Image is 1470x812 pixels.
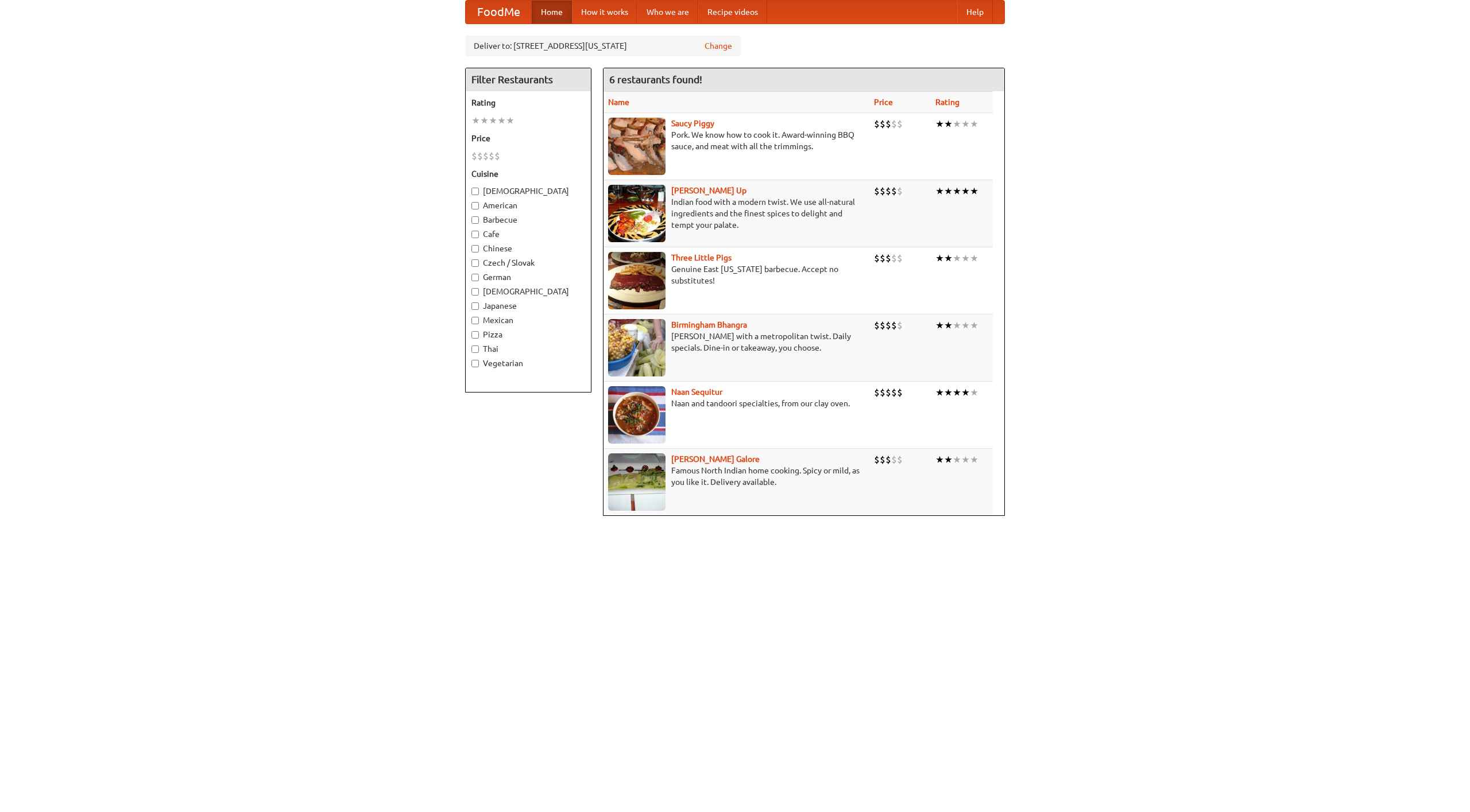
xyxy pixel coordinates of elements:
[953,386,961,399] li: ★
[466,1,532,24] a: FoodMe
[471,329,585,340] label: Pizza
[608,129,865,152] p: Pork. We know how to cook it. Award-winning BBQ sauce, and meat with all the trimmings.
[944,386,953,399] li: ★
[608,331,865,353] p: [PERSON_NAME] with a metropolitan twist. Daily specials. Dine-in or takeaway, you choose.
[897,386,903,399] li: $
[874,453,880,466] li: $
[944,252,953,265] li: ★
[471,133,585,144] h5: Price
[608,386,666,444] img: naansequitur.jpg
[944,453,953,466] li: ★
[970,319,978,332] li: ★
[471,343,585,355] label: Thai
[874,185,880,197] li: $
[953,185,961,197] li: ★
[891,118,897,130] li: $
[885,185,891,197] li: $
[477,150,483,162] li: $
[471,286,585,297] label: [DEMOGRAPHIC_DATA]
[465,36,741,56] div: Deliver to: [STREET_ADDRESS][US_STATE]
[698,1,767,24] a: Recipe videos
[497,114,506,127] li: ★
[953,453,961,466] li: ★
[961,319,970,332] li: ★
[489,150,494,162] li: $
[671,387,722,397] a: Naan Sequitur
[897,252,903,265] li: $
[671,454,760,464] a: [PERSON_NAME] Galore
[608,398,865,409] p: Naan and tandoori specialties, from our clay oven.
[874,118,880,130] li: $
[885,252,891,265] li: $
[953,252,961,265] li: ★
[483,150,489,162] li: $
[471,274,479,281] input: German
[885,386,891,399] li: $
[471,302,479,310] input: Japanese
[935,386,944,399] li: ★
[471,202,479,209] input: American
[471,314,585,326] label: Mexican
[961,118,970,130] li: ★
[897,118,903,130] li: $
[935,98,960,107] a: Rating
[572,1,637,24] a: How it works
[471,216,479,224] input: Barbecue
[532,1,572,24] a: Home
[891,252,897,265] li: $
[609,74,702,85] ng-pluralize: 6 restaurants found!
[471,245,479,252] input: Chinese
[880,319,885,332] li: $
[608,263,865,286] p: Genuine East [US_STATE] barbecue. Accept no substitutes!
[891,185,897,197] li: $
[891,453,897,466] li: $
[608,453,666,511] img: currygalore.jpg
[880,118,885,130] li: $
[953,118,961,130] li: ★
[471,360,479,367] input: Vegetarian
[970,118,978,130] li: ★
[471,188,479,195] input: [DEMOGRAPHIC_DATA]
[637,1,698,24] a: Who we are
[891,386,897,399] li: $
[471,214,585,226] label: Barbecue
[608,118,666,175] img: saucy.jpg
[935,118,944,130] li: ★
[671,119,714,128] a: Saucy Piggy
[471,114,480,127] li: ★
[880,453,885,466] li: $
[608,185,666,242] img: curryup.jpg
[471,271,585,283] label: German
[874,98,893,107] a: Price
[953,319,961,332] li: ★
[608,98,629,107] a: Name
[885,319,891,332] li: $
[608,252,666,309] img: littlepigs.jpg
[471,358,585,369] label: Vegetarian
[891,319,897,332] li: $
[897,453,903,466] li: $
[961,453,970,466] li: ★
[471,243,585,254] label: Chinese
[471,185,585,197] label: [DEMOGRAPHIC_DATA]
[480,114,489,127] li: ★
[935,319,944,332] li: ★
[897,185,903,197] li: $
[970,453,978,466] li: ★
[489,114,497,127] li: ★
[471,97,585,108] h5: Rating
[880,185,885,197] li: $
[471,150,477,162] li: $
[944,319,953,332] li: ★
[506,114,514,127] li: ★
[608,319,666,376] img: bhangra.jpg
[471,331,479,339] input: Pizza
[957,1,993,24] a: Help
[874,252,880,265] li: $
[705,40,732,52] a: Change
[671,253,732,262] a: Three Little Pigs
